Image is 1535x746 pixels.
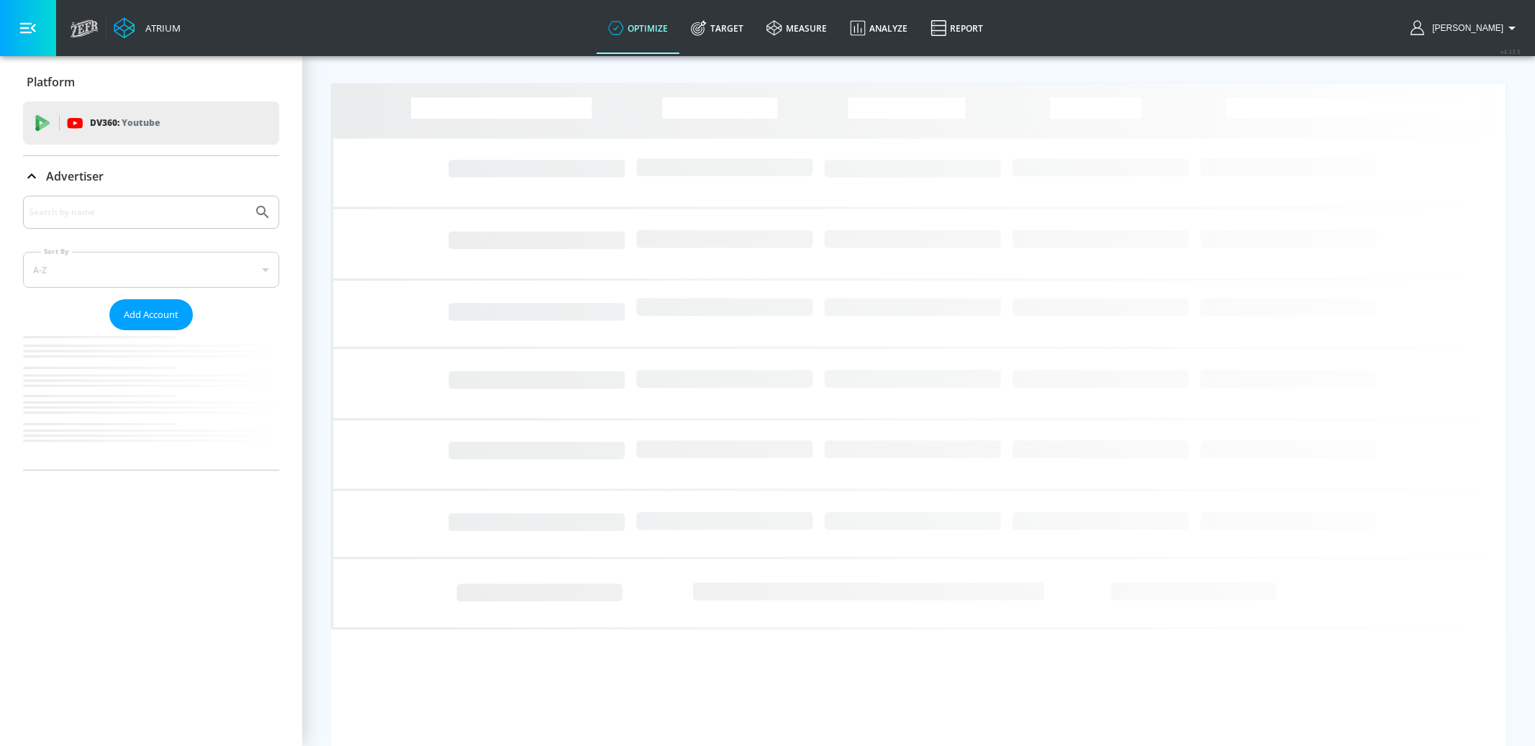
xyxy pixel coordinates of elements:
a: Analyze [838,2,919,54]
p: Advertiser [46,168,104,184]
div: Advertiser [23,156,279,196]
a: measure [755,2,838,54]
div: DV360: Youtube [23,101,279,145]
label: Sort By [41,247,72,256]
span: login as: casey.cohen@zefr.com [1426,23,1503,33]
p: Youtube [122,115,160,130]
div: Atrium [140,22,181,35]
div: Advertiser [23,196,279,470]
a: Target [679,2,755,54]
div: Platform [23,62,279,102]
button: [PERSON_NAME] [1411,19,1521,37]
div: A-Z [23,252,279,288]
button: Add Account [109,299,193,330]
span: v 4.33.5 [1500,47,1521,55]
a: Atrium [114,17,181,39]
input: Search by name [29,203,247,222]
p: Platform [27,74,75,90]
span: Add Account [124,306,178,323]
p: DV360: [90,115,160,131]
a: Report [919,2,995,54]
nav: list of Advertiser [23,330,279,470]
a: optimize [597,2,679,54]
